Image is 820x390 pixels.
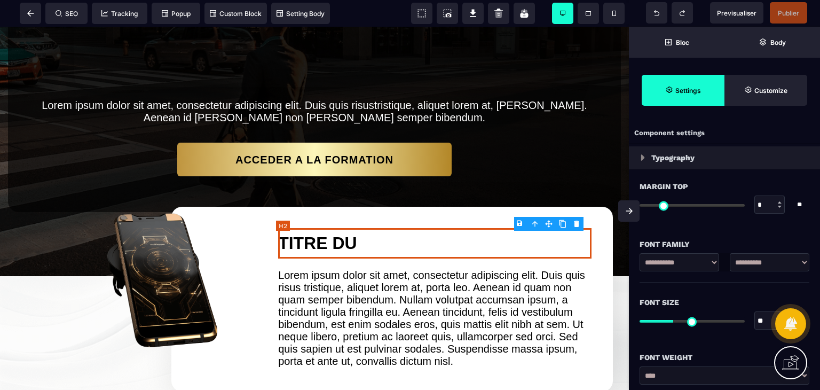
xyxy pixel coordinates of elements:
[437,3,458,24] span: Screenshot
[278,240,592,344] text: Lorem ipsum dolor sit amet, consectetur adipiscing elit. Duis quis risus tristique, aliquet lorem...
[101,10,138,18] span: Tracking
[640,180,688,193] span: Margin Top
[72,159,256,342] img: 45da518a146384fdf82276cc63538099_zeickn_phone_golden_behind_black_mockup_background_transparent__...
[676,38,689,46] strong: Bloc
[724,27,820,58] span: Open Layer Manager
[641,154,645,161] img: loading
[162,10,191,18] span: Popup
[629,27,724,58] span: Open Blocks
[675,87,701,95] strong: Settings
[411,3,432,24] span: View components
[210,10,262,18] span: Custom Block
[640,238,809,251] div: Font Family
[629,123,820,144] div: Component settings
[40,70,589,100] text: Lorem ipsum dolor sit amet, consectetur adipiscing elit. Duis quis risustristique, aliquet lorem ...
[277,10,325,18] span: Setting Body
[717,9,756,17] span: Previsualiser
[177,116,452,150] button: ACCEDER A LA FORMATION
[278,201,592,232] h2: TITRE DU
[640,351,809,364] div: Font Weight
[642,75,724,106] span: Settings
[710,2,763,24] span: Preview
[778,9,799,17] span: Publier
[724,75,807,106] span: Open Style Manager
[770,38,786,46] strong: Body
[754,87,787,95] strong: Customize
[56,10,78,18] span: SEO
[651,151,695,164] p: Typography
[640,296,679,309] span: Font Size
